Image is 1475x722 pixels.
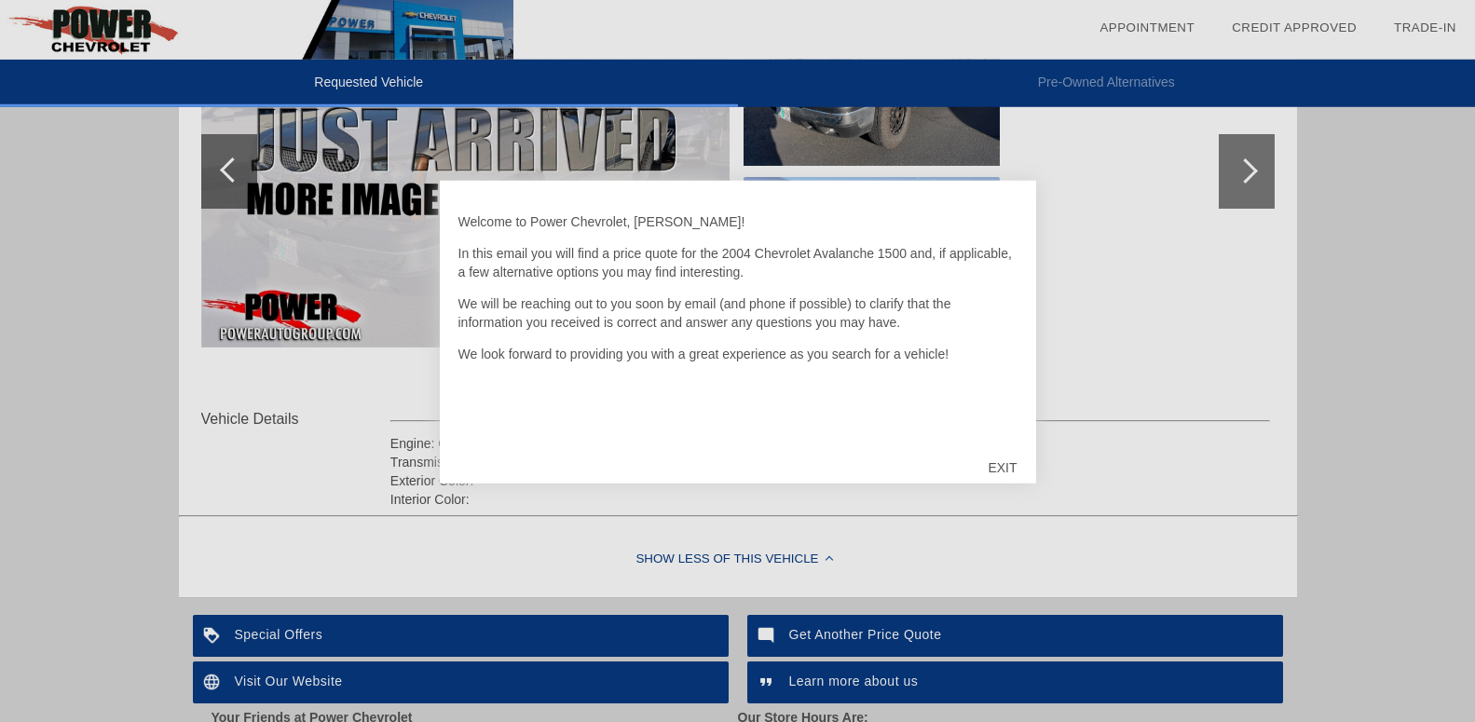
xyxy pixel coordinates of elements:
[1232,20,1357,34] a: Credit Approved
[458,294,1017,332] p: We will be reaching out to you soon by email (and phone if possible) to clarify that the informat...
[458,244,1017,281] p: In this email you will find a price quote for the 2004 Chevrolet Avalanche 1500 and, if applicabl...
[458,212,1017,231] p: Welcome to Power Chevrolet, [PERSON_NAME]!
[458,345,1017,363] p: We look forward to providing you with a great experience as you search for a vehicle!
[969,440,1035,496] div: EXIT
[1394,20,1456,34] a: Trade-In
[1099,20,1195,34] a: Appointment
